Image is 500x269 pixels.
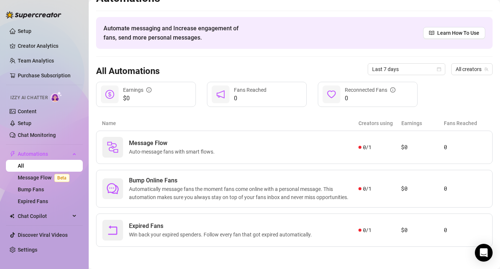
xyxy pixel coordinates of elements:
[129,222,315,231] span: Expired Fans
[234,94,266,103] span: 0
[18,175,72,181] a: Message FlowBeta
[10,94,48,101] span: Izzy AI Chatter
[345,94,395,103] span: 0
[105,90,114,99] span: dollar
[107,183,119,195] span: comment
[54,174,69,182] span: Beta
[444,143,486,152] article: 0
[484,67,489,71] span: team
[401,226,443,235] article: $0
[96,65,160,77] h3: All Automations
[18,186,44,192] a: Bump Fans
[146,87,152,93] span: info-circle
[18,40,77,52] a: Creator Analytics
[18,163,24,169] a: All
[358,119,401,127] article: Creators using
[327,90,336,99] span: heart
[18,232,68,238] a: Discover Viral Videos
[363,185,371,193] span: 0 / 1
[372,64,441,75] span: Last 7 days
[401,119,444,127] article: Earnings
[129,185,358,201] span: Automatically message fans the moment fans come online with a personal message. This automation m...
[102,119,358,127] article: Name
[234,87,266,93] span: Fans Reached
[437,29,479,37] span: Learn How To Use
[18,58,54,64] a: Team Analytics
[10,151,16,157] span: thunderbolt
[423,27,485,39] a: Learn How To Use
[103,24,246,42] span: Automate messaging and Increase engagement of fans, send more personal messages.
[129,148,218,156] span: Auto-message fans with smart flows.
[363,226,371,234] span: 0 / 1
[18,148,70,160] span: Automations
[107,224,119,236] span: rollback
[123,86,152,94] div: Earnings
[475,244,493,262] div: Open Intercom Messenger
[345,86,395,94] div: Reconnected Fans
[129,139,218,148] span: Message Flow
[18,210,70,222] span: Chat Copilot
[401,143,443,152] article: $0
[437,67,441,71] span: calendar
[129,231,315,239] span: Win back your expired spenders. Follow every fan that got expired automatically.
[51,91,62,102] img: AI Chatter
[401,184,443,193] article: $0
[429,30,434,36] span: read
[123,94,152,103] span: $0
[18,120,31,126] a: Setup
[444,119,487,127] article: Fans Reached
[390,87,395,93] span: info-circle
[456,64,488,75] span: All creators
[18,28,31,34] a: Setup
[444,226,486,235] article: 0
[18,198,48,204] a: Expired Fans
[6,11,61,19] img: logo-BBDzfeDw.svg
[216,90,225,99] span: notification
[18,73,71,78] a: Purchase Subscription
[363,143,371,151] span: 0 / 1
[18,247,37,253] a: Settings
[10,213,14,219] img: Chat Copilot
[18,108,37,114] a: Content
[129,176,358,185] span: Bump Online Fans
[107,141,119,153] img: svg%3e
[444,184,486,193] article: 0
[18,132,56,138] a: Chat Monitoring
